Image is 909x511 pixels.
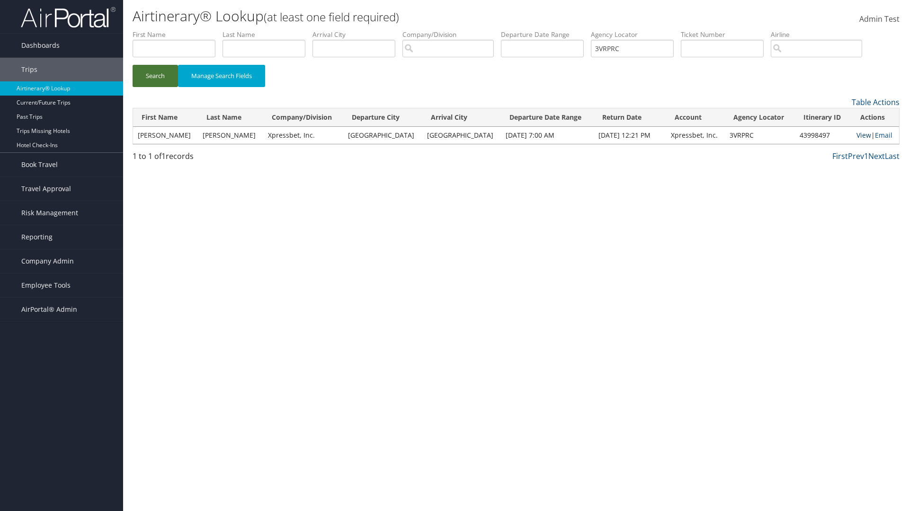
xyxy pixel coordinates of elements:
[263,127,344,144] td: Xpressbet, Inc.
[133,108,198,127] th: First Name: activate to sort column ascending
[594,108,666,127] th: Return Date: activate to sort column ascending
[133,30,223,39] label: First Name
[21,153,58,176] span: Book Travel
[501,30,591,39] label: Departure Date Range
[666,127,725,144] td: Xpressbet, Inc.
[725,108,795,127] th: Agency Locator: activate to sort column ascending
[264,9,399,25] small: (at least one field required)
[21,298,77,321] span: AirPortal® Admin
[312,30,402,39] label: Arrival City
[21,34,60,57] span: Dashboards
[501,127,594,144] td: [DATE] 7:00 AM
[343,108,422,127] th: Departure City: activate to sort column ascending
[666,108,725,127] th: Account: activate to sort column ascending
[402,30,501,39] label: Company/Division
[223,30,312,39] label: Last Name
[21,6,116,28] img: airportal-logo.png
[501,108,594,127] th: Departure Date Range: activate to sort column ascending
[852,127,899,144] td: |
[21,177,71,201] span: Travel Approval
[161,151,166,161] span: 1
[21,273,71,297] span: Employee Tools
[133,6,644,26] h1: Airtinerary® Lookup
[852,108,899,127] th: Actions
[591,30,681,39] label: Agency Locator
[198,127,263,144] td: [PERSON_NAME]
[856,131,871,140] a: View
[21,249,74,273] span: Company Admin
[343,127,422,144] td: [GEOGRAPHIC_DATA]
[795,127,852,144] td: 43998497
[263,108,344,127] th: Company/Division
[594,127,666,144] td: [DATE] 12:21 PM
[681,30,771,39] label: Ticket Number
[885,151,900,161] a: Last
[422,108,501,127] th: Arrival City: activate to sort column ascending
[771,30,869,39] label: Airline
[859,5,900,34] a: Admin Test
[133,65,178,87] button: Search
[178,65,265,87] button: Manage Search Fields
[848,151,864,161] a: Prev
[868,151,885,161] a: Next
[21,58,37,81] span: Trips
[832,151,848,161] a: First
[133,150,314,167] div: 1 to 1 of records
[795,108,852,127] th: Itinerary ID: activate to sort column ascending
[852,97,900,107] a: Table Actions
[133,127,198,144] td: [PERSON_NAME]
[875,131,892,140] a: Email
[725,127,795,144] td: 3VRPRC
[198,108,263,127] th: Last Name: activate to sort column ascending
[864,151,868,161] a: 1
[21,201,78,225] span: Risk Management
[422,127,501,144] td: [GEOGRAPHIC_DATA]
[859,14,900,24] span: Admin Test
[21,225,53,249] span: Reporting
